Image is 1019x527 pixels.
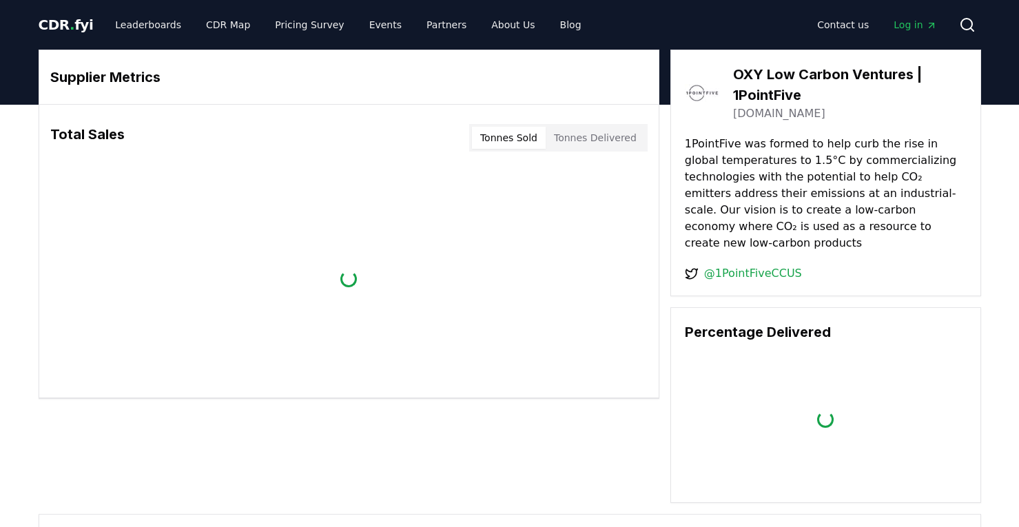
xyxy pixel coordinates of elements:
nav: Main [104,12,592,37]
nav: Main [806,12,947,37]
a: Events [358,12,413,37]
a: CDR Map [195,12,261,37]
a: Blog [549,12,593,37]
a: Leaderboards [104,12,192,37]
img: OXY Low Carbon Ventures | 1PointFive-logo [685,76,719,110]
div: loading [816,410,835,429]
a: @1PointFiveCCUS [704,265,802,282]
a: Pricing Survey [264,12,355,37]
a: CDR.fyi [39,15,94,34]
div: loading [339,269,358,288]
button: Tonnes Sold [472,127,546,149]
a: [DOMAIN_NAME] [733,105,825,122]
h3: Percentage Delivered [685,322,967,342]
a: Log in [883,12,947,37]
h3: Total Sales [50,124,125,152]
span: Log in [894,18,936,32]
a: Partners [415,12,477,37]
h3: Supplier Metrics [50,67,648,87]
h3: OXY Low Carbon Ventures | 1PointFive [733,64,967,105]
button: Tonnes Delivered [546,127,645,149]
a: Contact us [806,12,880,37]
p: 1PointFive was formed to help curb the rise in global temperatures to 1.5°C by commercializing te... [685,136,967,251]
span: . [70,17,74,33]
a: About Us [480,12,546,37]
span: CDR fyi [39,17,94,33]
